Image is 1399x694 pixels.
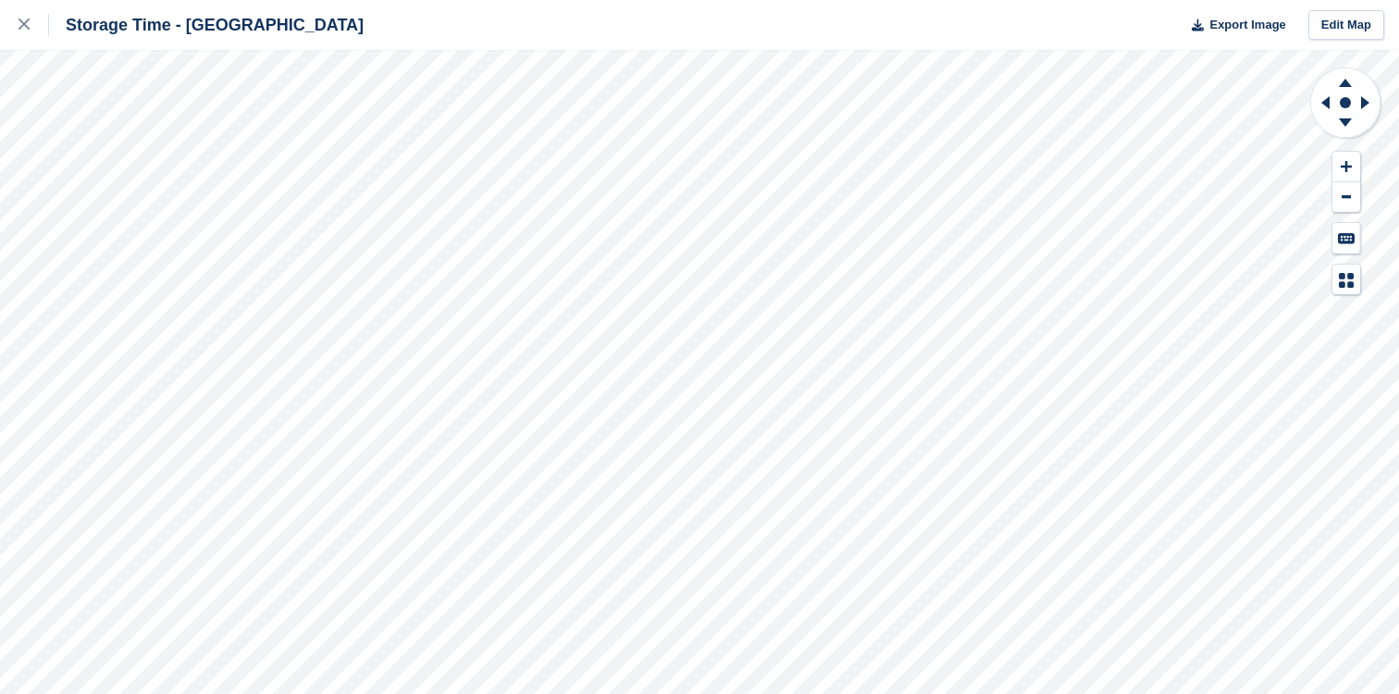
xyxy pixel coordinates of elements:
[1308,10,1384,41] a: Edit Map
[1332,182,1360,213] button: Zoom Out
[1332,152,1360,182] button: Zoom In
[1332,265,1360,295] button: Map Legend
[1209,16,1285,34] span: Export Image
[49,14,364,36] div: Storage Time - [GEOGRAPHIC_DATA]
[1181,10,1286,41] button: Export Image
[1332,223,1360,254] button: Keyboard Shortcuts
